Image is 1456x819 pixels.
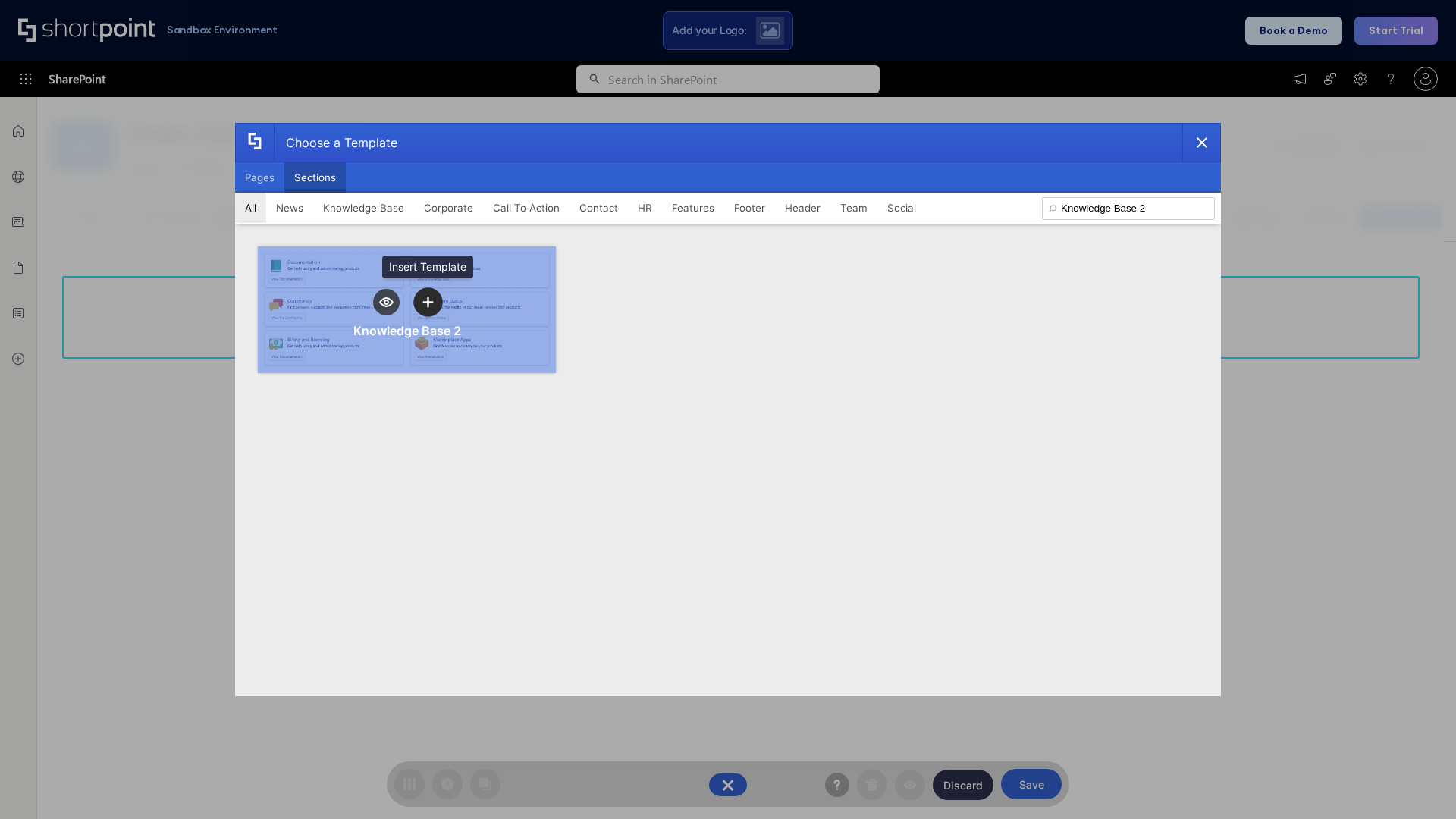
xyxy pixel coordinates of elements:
button: News [266,193,313,223]
button: Pages [235,162,284,193]
button: Header [775,193,830,223]
div: Choose a Template [274,124,397,162]
input: Search [1042,197,1215,220]
button: Sections [284,162,346,193]
button: Knowledge Base [313,193,414,223]
button: Team [830,193,877,223]
button: Contact [570,193,628,223]
button: Corporate [414,193,483,223]
iframe: Chat Widget [1380,746,1456,819]
button: Call To Action [483,193,570,223]
button: Footer [724,193,775,223]
div: template selector [235,123,1221,696]
button: Social [877,193,926,223]
button: Features [662,193,724,223]
button: HR [628,193,662,223]
div: Knowledge Base 2 [353,323,461,338]
button: All [235,193,266,223]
